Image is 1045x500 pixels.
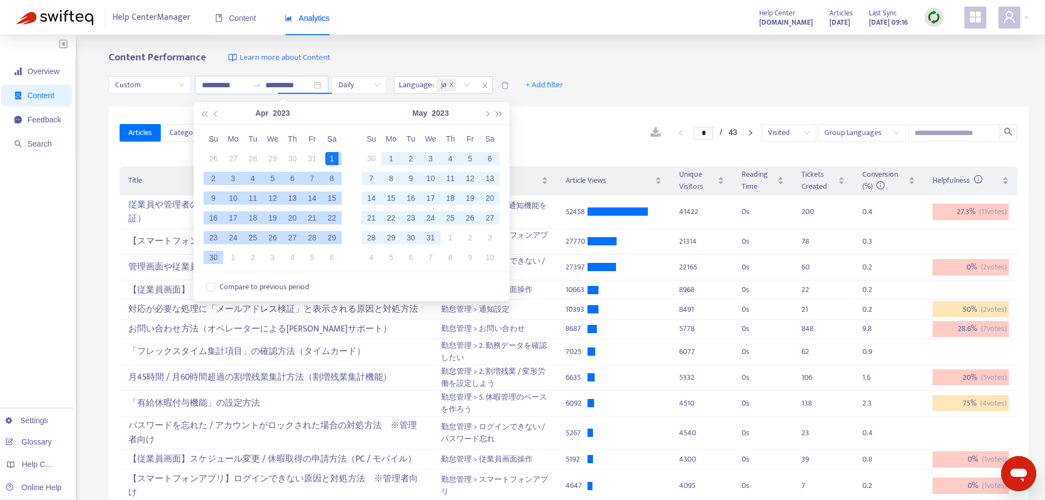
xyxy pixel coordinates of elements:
span: search [1004,127,1013,136]
a: Online Help [5,483,61,492]
td: 2023-05-13 [480,168,500,188]
div: 7 [365,172,378,185]
div: 30 [365,152,378,165]
span: signal [14,68,22,75]
th: We [263,129,283,149]
span: ( 2 votes) [981,304,1007,316]
th: Su [204,129,223,149]
span: Help Centers [22,460,67,469]
td: 2023-05-14 [361,188,381,208]
b: Content Performance [109,49,206,66]
span: Tickets Created [801,168,835,193]
span: ( 2 votes) [981,261,1007,273]
div: 28 [306,231,319,244]
span: Overview [27,67,59,76]
td: 2023-04-30 [361,149,381,168]
td: 2023-06-04 [361,248,381,267]
div: 【スマートフォンアプリ（管理者用）】インストール / 初期設定 [128,232,423,250]
div: 2 [464,231,477,244]
span: Feedback [27,115,61,124]
td: 2023-04-19 [263,208,283,228]
button: Categories [161,124,213,142]
div: 20 [483,192,496,205]
button: + Add filter [517,76,572,94]
td: 2023-04-10 [223,188,243,208]
div: 2 [246,251,259,264]
div: 21 [801,304,823,316]
button: 2023 [273,102,290,124]
div: 12 [464,172,477,185]
a: Learn more about Content [228,52,330,64]
td: 2023-05-09 [401,168,421,188]
td: 2023-05-21 [361,208,381,228]
span: right [747,130,754,136]
th: Tickets Created [793,166,853,195]
span: close [449,82,454,88]
td: 2023-04-04 [243,168,263,188]
td: 2023-05-03 [263,248,283,267]
span: Content [27,91,54,100]
td: 2023-04-06 [283,168,302,188]
td: 2023-04-17 [223,208,243,228]
div: 2 [404,152,417,165]
button: left [672,126,690,139]
td: 2023-05-22 [381,208,401,228]
div: 10 [424,172,437,185]
span: Reading Time [742,168,775,193]
div: 8491 [679,304,724,316]
td: 2023-05-07 [361,168,381,188]
div: 11 [246,192,259,205]
div: 0 s [742,261,784,273]
div: 24 [424,211,437,224]
td: 2023-05-30 [401,228,421,248]
div: 31 [424,231,437,244]
div: 26 [464,211,477,224]
div: 8 [444,251,457,264]
img: sync.dc5367851b00ba804db3.png [927,10,941,24]
div: 6 [286,172,299,185]
td: 2023-05-01 [381,149,401,168]
span: swap-right [252,81,261,89]
th: Fr [460,129,480,149]
td: 2023-05-27 [480,208,500,228]
div: 3 [266,251,279,264]
div: 0.3 [862,235,884,248]
span: Articles [128,127,152,139]
span: delete [501,81,509,89]
div: 5 [464,152,477,165]
td: 2023-04-09 [204,188,223,208]
td: 2023-05-04 [283,248,302,267]
div: 15 [385,192,398,205]
div: 27 [483,211,496,224]
td: 2023-06-03 [480,228,500,248]
td: 2023-05-17 [421,188,440,208]
th: Th [283,129,302,149]
div: 20 [286,211,299,224]
div: 0 s [742,284,784,296]
th: Fr [302,129,322,149]
span: Article Views [566,175,653,187]
div: 【従業員画面】「タイムカード」の操作方法（PC） [128,281,423,299]
div: 5 [266,172,279,185]
td: 2023-03-30 [283,149,302,168]
div: 21314 [679,235,724,248]
span: Custom [115,77,184,93]
td: 2023-05-29 [381,228,401,248]
div: 1 [385,152,398,165]
div: 23 [207,231,220,244]
button: 2023 [432,102,449,124]
td: 2023-04-07 [302,168,322,188]
div: 30 [286,152,299,165]
td: 2023-05-15 [381,188,401,208]
th: Title [120,166,432,195]
td: 2023-05-11 [440,168,460,188]
div: 30 [207,251,220,264]
div: 78 [801,235,823,248]
span: area-chart [285,14,292,22]
span: Content [215,14,256,23]
div: 41422 [679,206,724,218]
span: message [14,116,22,123]
td: 2023-04-08 [322,168,342,188]
td: 2023-05-01 [223,248,243,267]
div: 4 [444,152,457,165]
